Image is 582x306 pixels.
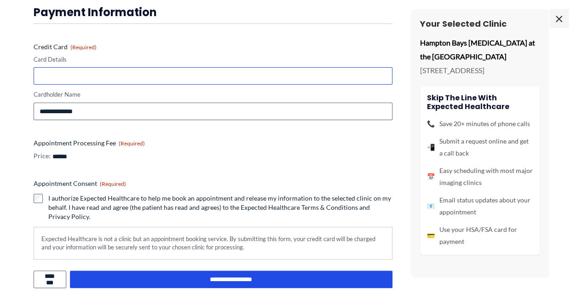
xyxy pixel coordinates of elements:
[48,194,392,221] label: I authorize Expected Healthcare to help me book an appointment and release my information to the ...
[52,153,117,161] input: Appointment Processing Fee Price
[427,224,533,248] li: Use your HSA/FSA card for payment
[100,180,126,187] span: (Required)
[427,118,435,130] span: 📞
[427,118,533,130] li: Save 20+ minutes of phone calls
[427,194,533,218] li: Email status updates about your appointment
[34,151,51,161] label: Price:
[34,179,126,188] legend: Appointment Consent
[34,42,392,52] label: Credit Card
[550,9,568,28] span: ×
[34,90,392,99] label: Cardholder Name
[34,5,392,19] h3: Payment Information
[40,72,386,80] iframe: Secure card payment input frame
[70,44,97,51] span: (Required)
[427,135,533,159] li: Submit a request online and get a call back
[420,64,540,77] p: [STREET_ADDRESS]
[34,227,392,260] div: Expected Healthcare is not a clinic but an appointment booking service. By submitting this form, ...
[119,140,145,147] span: (Required)
[420,18,540,29] h3: Your Selected Clinic
[34,139,392,148] label: Appointment Processing Fee
[34,55,392,64] label: Card Details
[427,93,533,111] h4: Skip the line with Expected Healthcare
[427,141,435,153] span: 📲
[427,171,435,183] span: 📅
[420,36,540,63] p: Hampton Bays [MEDICAL_DATA] at the [GEOGRAPHIC_DATA]
[427,200,435,212] span: 📧
[427,230,435,242] span: 💳
[427,165,533,189] li: Easy scheduling with most major imaging clinics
